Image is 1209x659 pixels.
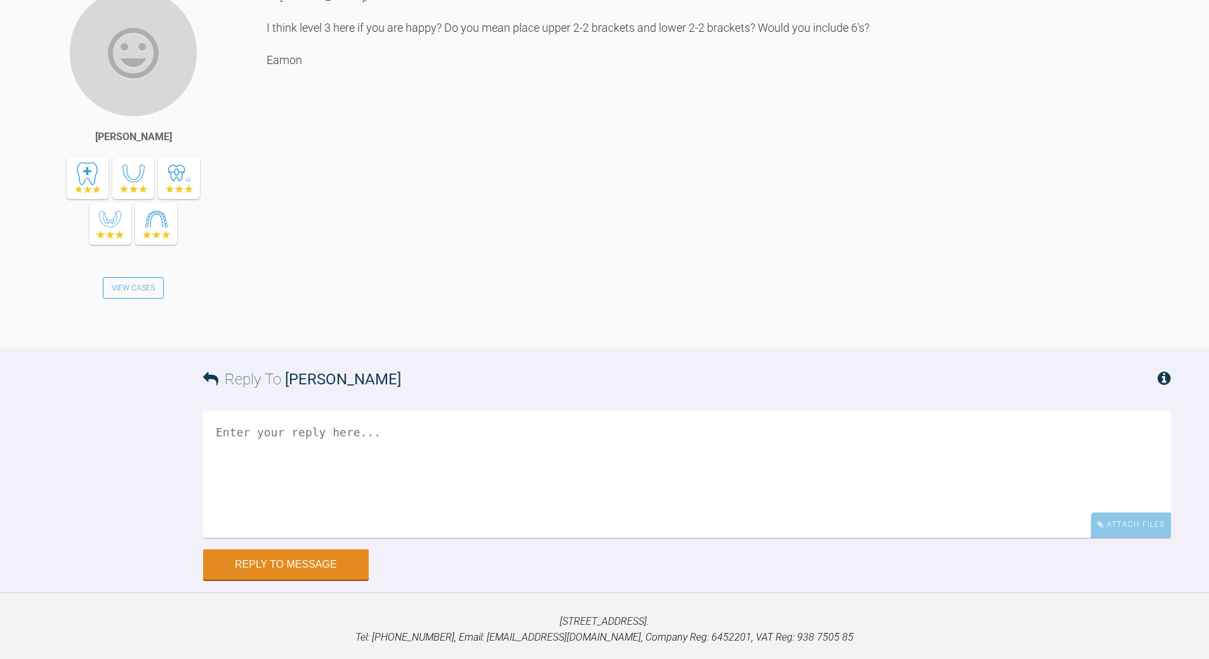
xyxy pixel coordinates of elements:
[203,549,369,580] button: Reply to Message
[103,277,164,299] a: View Cases
[285,370,401,388] span: [PERSON_NAME]
[203,367,401,391] h3: Reply To
[1091,512,1171,537] div: Attach Files
[20,613,1189,646] p: [STREET_ADDRESS]. Tel: [PHONE_NUMBER], Email: [EMAIL_ADDRESS][DOMAIN_NAME], Company Reg: 6452201,...
[95,129,172,145] div: [PERSON_NAME]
